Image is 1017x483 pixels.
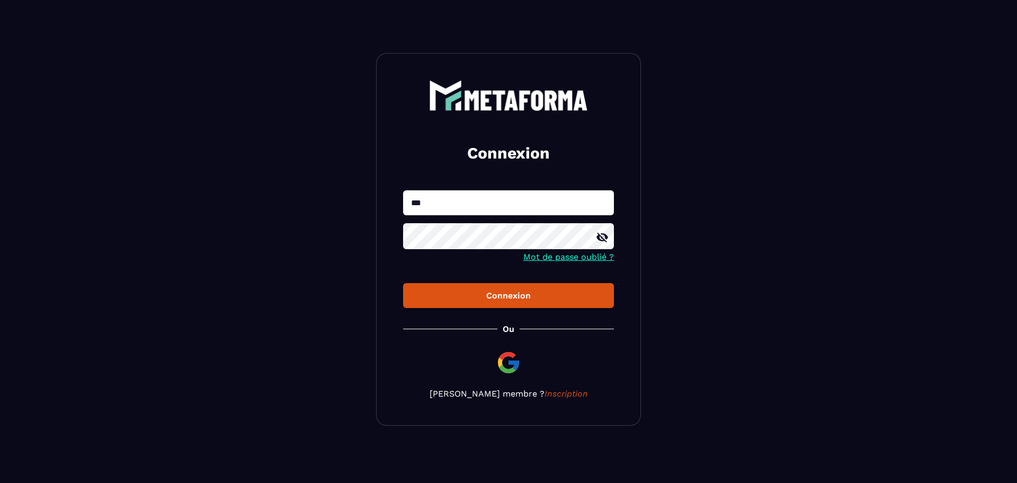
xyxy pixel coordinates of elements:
p: Ou [503,324,514,334]
img: google [496,350,521,375]
a: Mot de passe oublié ? [523,252,614,262]
button: Connexion [403,283,614,308]
h2: Connexion [416,143,601,164]
div: Connexion [412,291,605,301]
img: logo [429,80,588,111]
a: Inscription [545,389,588,399]
p: [PERSON_NAME] membre ? [403,389,614,399]
a: logo [403,80,614,111]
